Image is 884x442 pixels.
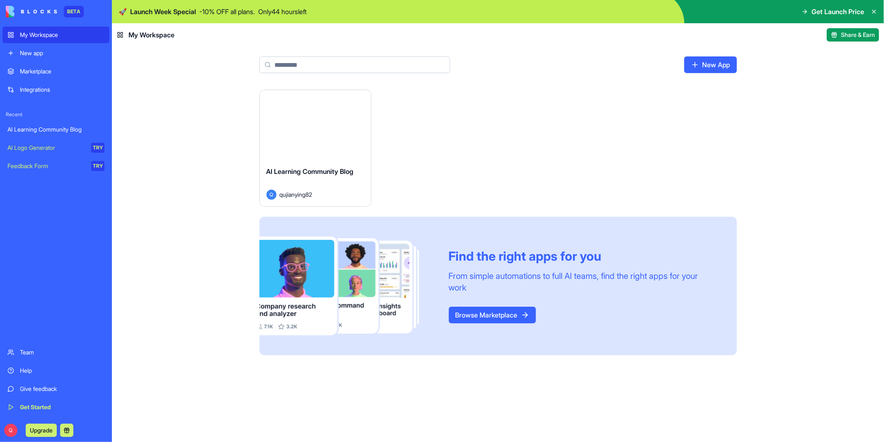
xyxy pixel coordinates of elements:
div: Help [20,366,104,375]
div: AI Logo Generator [7,144,85,152]
div: Give feedback [20,385,104,393]
a: Upgrade [26,426,57,434]
img: Frame_181_egmpey.png [259,237,436,336]
a: Integrations [2,81,109,98]
div: Integrations [20,85,104,94]
a: Get Started [2,399,109,415]
a: AI Learning Community Blog [2,121,109,138]
p: Only 44 hours left [258,7,307,17]
div: TRY [91,143,104,153]
a: Browse Marketplace [449,307,536,323]
span: Share & Earn [841,31,875,39]
div: Feedback Form [7,162,85,170]
span: Get Launch Price [811,7,864,17]
p: - 10 % OFF all plans. [199,7,255,17]
span: My Workspace [128,30,174,40]
img: logo [6,6,57,17]
a: Give feedback [2,381,109,397]
div: My Workspace [20,31,104,39]
a: My Workspace [2,27,109,43]
a: Feedback FormTRY [2,158,109,174]
div: From simple automations to full AI teams, find the right apps for your work [449,270,717,293]
a: Marketplace [2,63,109,80]
div: Team [20,348,104,357]
div: Get Started [20,403,104,411]
span: Q [4,424,17,437]
a: AI Learning Community BlogQqujianying82 [259,90,371,207]
div: Find the right apps for you [449,249,717,264]
button: Upgrade [26,424,57,437]
a: New app [2,45,109,61]
span: AI Learning Community Blog [266,167,354,176]
div: AI Learning Community Blog [7,125,104,134]
a: AI Logo GeneratorTRY [2,139,109,156]
div: TRY [91,161,104,171]
div: BETA [64,6,84,17]
div: New app [20,49,104,57]
span: Launch Week Special [130,7,196,17]
button: Share & Earn [827,28,879,42]
a: New App [684,56,737,73]
span: Recent [2,111,109,118]
span: Q [266,190,276,200]
div: Marketplace [20,67,104,76]
a: Help [2,362,109,379]
span: qujianying82 [280,190,312,199]
a: Team [2,344,109,361]
span: 🚀 [119,7,127,17]
a: BETA [6,6,84,17]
